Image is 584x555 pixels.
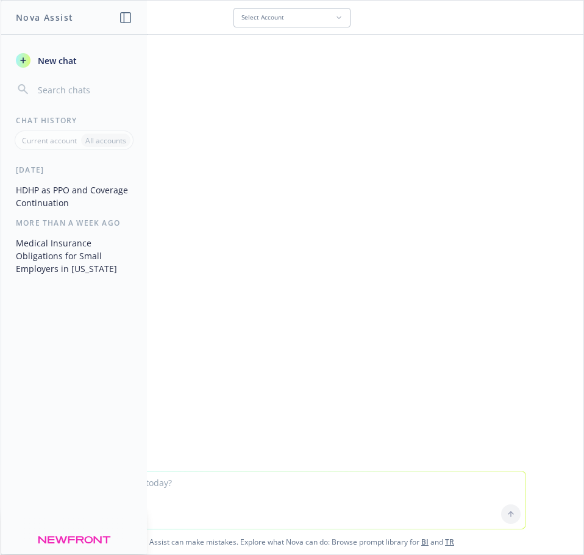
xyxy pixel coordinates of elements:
[85,135,126,146] p: All accounts
[35,81,132,98] input: Search chats
[1,218,147,228] div: More than a week ago
[1,115,147,126] div: Chat History
[5,529,579,554] span: Nova Assist can make mistakes. Explore what Nova can do: Browse prompt library for and
[16,11,73,24] h1: Nova Assist
[11,233,137,279] button: Medical Insurance Obligations for Small Employers in [US_STATE]
[11,49,137,71] button: New chat
[11,180,137,213] button: HDHP as PPO and Coverage Continuation
[233,8,351,27] button: Select Account
[445,537,454,547] a: TR
[35,54,77,67] span: New chat
[241,13,284,21] span: Select Account
[421,537,429,547] a: BI
[22,135,77,146] p: Current account
[1,165,147,175] div: [DATE]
